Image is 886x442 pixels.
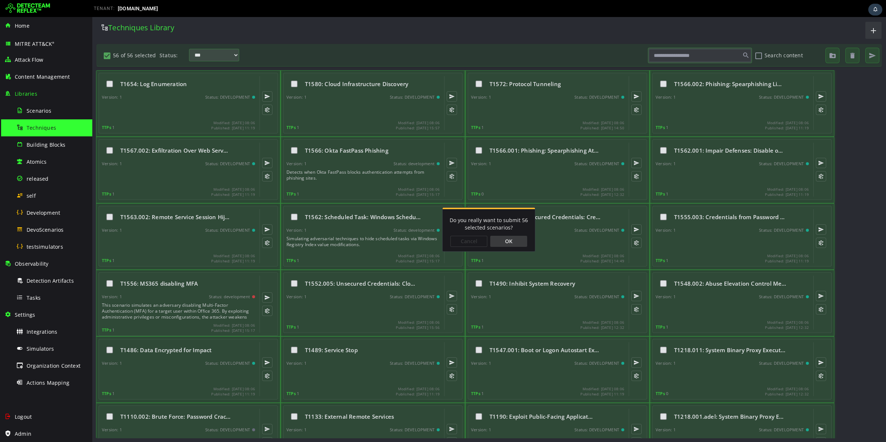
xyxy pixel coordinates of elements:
[27,345,54,352] span: Simulators
[27,192,36,199] span: self
[52,41,54,44] sup: ®
[27,243,63,250] span: testsimulators
[15,413,32,420] span: Logout
[27,124,56,131] span: Techniques
[15,73,70,80] span: Content Management
[27,175,49,182] span: released
[398,219,435,230] div: OK
[15,260,49,267] span: Observability
[15,311,35,318] span: Settings
[358,219,395,230] div: Cancel
[357,200,436,214] span: Do you really want to submit 56 selected scenarios?
[27,209,60,216] span: Development
[15,40,55,47] span: MITRE ATT&CK
[15,430,31,437] span: Admin
[6,3,50,14] img: Detecteam logo
[27,141,65,148] span: Building Blocks
[15,56,43,63] span: Attack Flow
[27,107,51,114] span: Scenarios
[868,4,882,16] div: Task Notifications
[27,277,74,284] span: Detection Artifacts
[27,379,69,386] span: Actions Mapping
[27,226,64,233] span: DevoScenarios
[27,328,57,335] span: Integrations
[15,90,37,97] span: Libraries
[118,6,158,11] span: [DOMAIN_NAME]
[94,6,115,11] span: TENANT:
[27,294,41,301] span: Tasks
[27,158,47,165] span: Atomics
[15,22,30,29] span: Home
[27,362,80,369] span: Organization Context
